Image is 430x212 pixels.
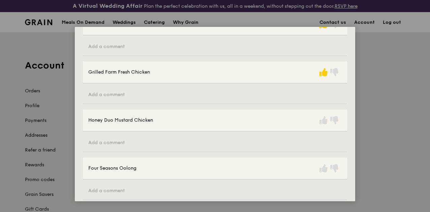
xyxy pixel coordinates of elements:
[83,86,347,104] input: Add a comment
[88,117,153,124] div: Honey Duo Mustard Chicken
[83,182,347,200] input: Add a comment
[88,165,136,172] div: Four Seasons Oolong
[83,134,347,152] input: Add a comment
[83,38,347,56] input: Add a comment
[88,69,150,76] div: Grilled Farm Fresh Chicken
